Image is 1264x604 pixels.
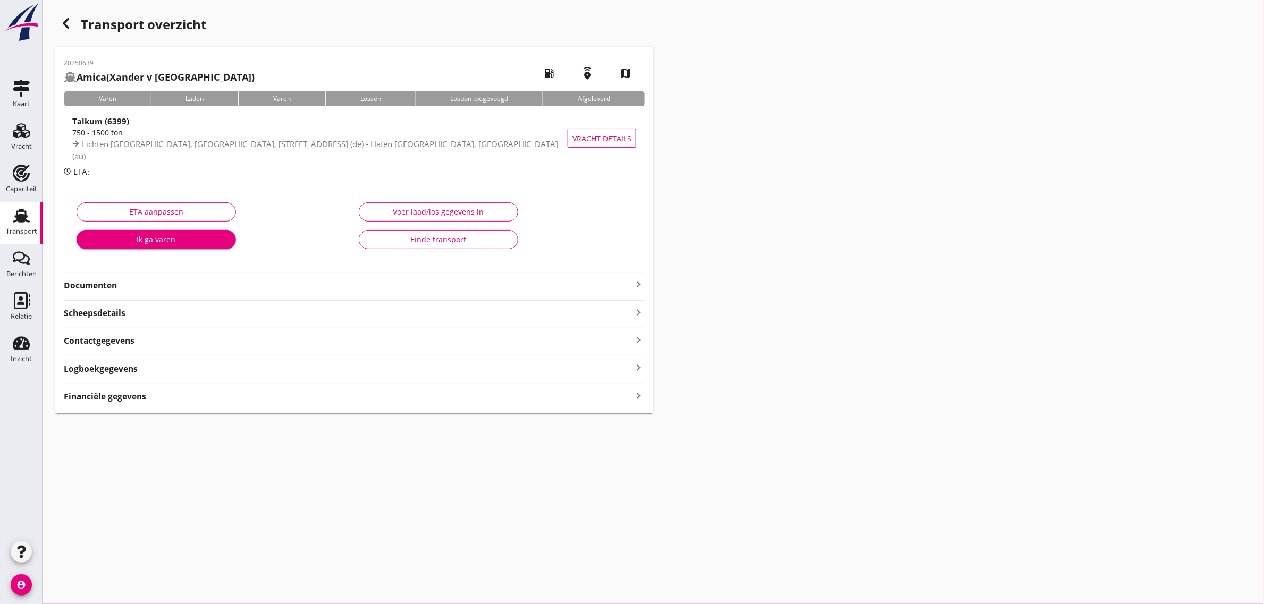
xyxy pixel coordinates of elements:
button: Einde transport [359,230,518,249]
div: Transport [6,228,37,235]
div: Voer laad/los gegevens in [368,206,509,217]
div: Capaciteit [6,185,37,192]
strong: Talkum (6399) [72,116,129,126]
div: Kaart [13,100,30,107]
div: Transport overzicht [55,13,653,38]
i: keyboard_arrow_right [632,305,645,319]
div: ETA aanpassen [86,206,227,217]
i: keyboard_arrow_right [632,388,645,403]
span: ETA: [73,166,89,177]
button: ETA aanpassen [77,202,236,222]
div: Vracht [11,143,32,150]
strong: Logboekgegevens [64,363,138,375]
button: Voer laad/los gegevens in [359,202,518,222]
div: Lossen [325,91,416,106]
a: Talkum (6399)750 - 1500 tonLichten [GEOGRAPHIC_DATA], [GEOGRAPHIC_DATA], [STREET_ADDRESS] (de) - ... [64,115,645,161]
i: account_circle [11,574,32,596]
strong: Financiële gegevens [64,390,146,403]
div: Relatie [11,313,32,320]
button: Ik ga varen [77,230,236,249]
i: emergency_share [572,58,602,88]
button: Vracht details [568,129,636,148]
div: Einde transport [368,234,509,245]
i: map [611,58,641,88]
strong: Documenten [64,279,632,292]
div: Berichten [6,270,37,277]
h2: (Xander v [GEOGRAPHIC_DATA]) [64,70,255,84]
div: Inzicht [11,355,32,362]
img: logo-small.a267ee39.svg [2,3,40,42]
div: Laden [151,91,239,106]
strong: Scheepsdetails [64,307,125,319]
i: keyboard_arrow_right [632,361,645,375]
strong: Contactgegevens [64,335,134,347]
span: Vracht details [572,133,631,144]
div: Ik ga varen [85,234,227,245]
span: Lichten [GEOGRAPHIC_DATA], [GEOGRAPHIC_DATA], [STREET_ADDRESS] (de) - Hafen [GEOGRAPHIC_DATA], [G... [72,139,558,161]
p: 20250639 [64,58,255,68]
div: Varen [64,91,151,106]
div: Varen [238,91,325,106]
i: keyboard_arrow_right [632,333,645,347]
i: keyboard_arrow_right [632,278,645,291]
div: 750 - 1500 ton [72,127,568,138]
div: Afgeleverd [543,91,645,106]
div: Losbon toegevoegd [416,91,543,106]
i: local_gas_station [534,58,564,88]
strong: Amica [77,71,106,83]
